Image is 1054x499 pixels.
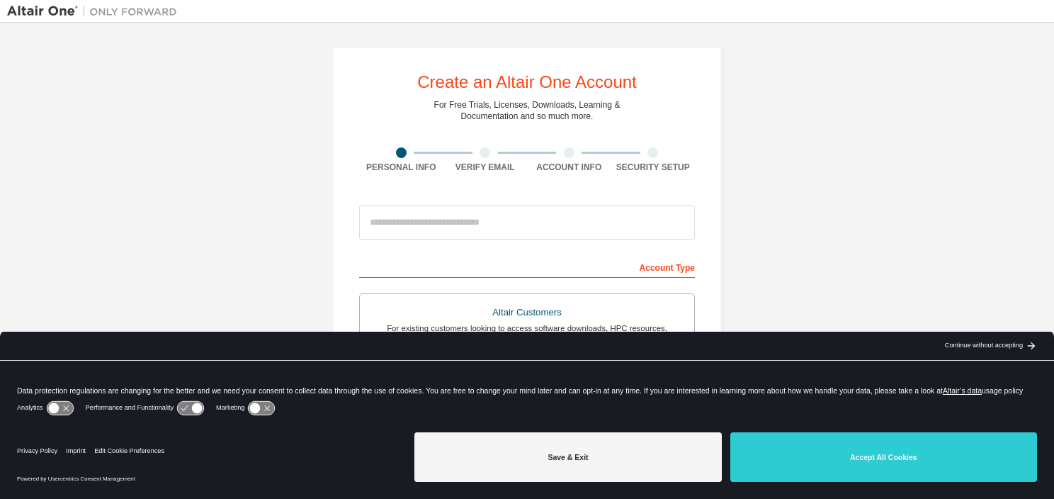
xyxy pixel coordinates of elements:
[7,4,184,18] img: Altair One
[611,162,696,173] div: Security Setup
[368,323,686,345] div: For existing customers looking to access software downloads, HPC resources, community, trainings ...
[443,162,528,173] div: Verify Email
[417,74,637,91] div: Create an Altair One Account
[434,99,620,122] div: For Free Trials, Licenses, Downloads, Learning & Documentation and so much more.
[527,162,611,173] div: Account Info
[359,162,443,173] div: Personal Info
[368,303,686,323] div: Altair Customers
[359,255,695,278] div: Account Type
